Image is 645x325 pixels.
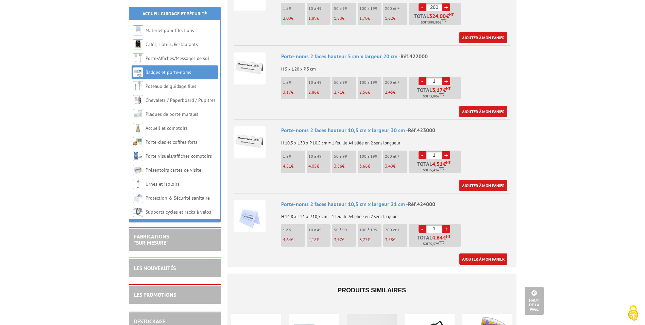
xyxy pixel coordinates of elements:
[410,235,461,247] p: Total
[385,154,407,159] p: 200 et +
[308,154,330,159] p: 10 à 49
[625,305,642,322] img: Cookies (fenêtre modale)
[281,210,510,219] p: H 14,8 x L 21 x P 10,5 cm = 1 feuille A4 pliée en 2 sens largeur
[359,237,368,243] span: 3,77
[359,6,381,11] p: 100 à 199
[359,80,381,85] p: 100 à 199
[385,164,407,169] p: €
[442,3,450,11] a: +
[283,80,305,85] p: 1 à 9
[419,225,426,233] a: -
[408,127,435,134] span: Réf.423000
[334,89,342,95] span: 2,71
[283,163,291,169] span: 4,51
[449,12,454,17] sup: HT
[283,90,305,95] p: €
[459,106,507,117] a: Ajouter à mon panier
[334,154,356,159] p: 50 à 99
[334,90,356,95] p: €
[281,200,510,208] div: Porte-noms 2 faces hauteur 10,5 cm x largeur 21 cm -
[281,126,510,134] div: Porte-noms 2 faces hauteur 10,5 cm x largeur 30 cm -
[419,151,426,159] a: -
[359,154,381,159] p: 100 à 199
[234,126,266,158] img: Porte-noms 2 faces hauteur 10,5 cm x largeur 30 cm
[308,164,330,169] p: €
[146,153,212,159] a: Porte-visuels/affiches comptoirs
[133,123,143,133] img: Accueil et comptoirs
[234,200,266,232] img: Porte-noms 2 faces hauteur 10,5 cm x largeur 21 cm
[359,16,381,21] p: €
[359,237,381,242] p: €
[133,67,143,77] img: Badges et porte-noms
[443,87,446,93] span: €
[133,109,143,119] img: Plaques de porte murales
[334,237,342,243] span: 3,97
[385,163,393,169] span: 3,49
[430,168,437,173] span: 5,41
[410,161,461,173] p: Total
[281,52,510,60] div: Porte-noms 2 faces hauteur 5 cm x largeur 20 cm -
[308,80,330,85] p: 10 à 49
[283,164,305,169] p: €
[133,207,143,217] img: Supports cycles et racks à vélos
[308,90,330,95] p: €
[308,16,330,21] p: €
[430,94,437,99] span: 3,80
[442,151,450,159] a: +
[146,27,194,33] a: Matériel pour Élections
[459,180,507,191] a: Ajouter à mon panier
[443,161,446,167] span: €
[146,69,191,75] a: Badges et porte-noms
[385,89,393,95] span: 2,45
[419,77,426,85] a: -
[430,241,437,247] span: 5,57
[432,87,443,93] span: 3,17
[146,97,216,103] a: Chevalets / Paperboard / Pupitres
[385,237,407,242] p: €
[146,167,201,173] a: Présentoirs cartes de visite
[133,179,143,189] img: Urnes et isoloirs
[442,77,450,85] a: +
[283,15,291,21] span: 2,09
[133,39,143,49] img: Cafés, Hôtels, Restaurants
[385,80,407,85] p: 200 et +
[283,237,305,242] p: €
[446,13,449,19] span: €
[428,20,439,25] span: 388,80
[308,228,330,232] p: 10 à 49
[281,136,510,145] p: H 10,5 x L 30 x P 10,5 cm = 1 feuille A4 pliée en 2 sens longueur
[146,209,211,215] a: Supports cycles et racks à vélos
[439,241,444,244] sup: TTC
[334,163,342,169] span: 3,86
[359,163,368,169] span: 3,66
[423,241,444,247] span: Soit €
[134,318,165,325] a: DESTOCKAGE
[421,20,446,25] span: Soit €
[308,6,330,11] p: 10 à 49
[334,6,356,11] p: 50 à 99
[308,163,317,169] span: 4,05
[281,62,510,72] p: H 5 x L 20 x P 5 cm
[308,237,330,242] p: €
[283,89,291,95] span: 3,17
[334,16,356,21] p: €
[133,25,143,35] img: Matériel pour Élections
[283,154,305,159] p: 1 à 9
[359,164,381,169] p: €
[334,15,342,21] span: 1,80
[385,90,407,95] p: €
[334,228,356,232] p: 50 à 99
[146,55,209,61] a: Porte-Affiches/Messages de sol
[432,235,443,240] span: 4,64
[234,52,266,84] img: Porte-noms 2 faces hauteur 5 cm x largeur 20 cm
[446,86,451,91] sup: HT
[439,167,444,170] sup: TTC
[283,228,305,232] p: 1 à 9
[441,19,446,22] sup: TTC
[134,291,176,298] a: LES PROMOTIONS
[308,15,317,21] span: 1,89
[423,168,444,173] span: Soit €
[133,81,143,91] img: Poteaux de guidage files
[146,111,198,117] a: Plaques de porte murales
[133,151,143,161] img: Porte-visuels/affiches comptoirs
